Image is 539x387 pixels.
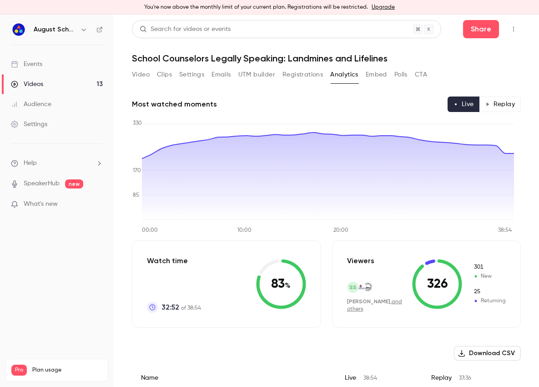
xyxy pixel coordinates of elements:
div: Videos [11,80,43,89]
span: Returning [473,288,506,296]
div: Audience [11,100,51,109]
span: new [65,179,83,188]
button: Embed [366,67,387,82]
button: Settings [179,67,204,82]
li: help-dropdown-opener [11,158,103,168]
p: Watch time [147,255,201,266]
p: of 38:54 [161,302,201,313]
button: Replay [479,97,521,112]
h2: Most watched moments [132,99,217,110]
button: Video [132,67,150,82]
button: UTM builder [238,67,275,82]
tspan: 38:54 [498,228,512,233]
button: Share [463,20,499,38]
tspan: 330 [133,121,142,126]
tspan: 85 [133,193,139,198]
tspan: 00:00 [142,228,158,233]
img: August Schools [11,22,26,37]
button: Registrations [282,67,323,82]
span: What's new [24,199,58,209]
span: [PERSON_NAME] [347,298,390,305]
span: New [473,272,506,280]
button: CTA [415,67,427,82]
div: Events [11,60,42,69]
button: Top Bar Actions [506,22,521,36]
img: ccboe.net [356,282,366,292]
button: Emails [212,67,231,82]
div: , [347,298,413,313]
h1: School Counselors Legally Speaking: Landmines and Lifelines [132,53,521,64]
button: Download CSV [454,346,521,361]
button: Analytics [330,67,358,82]
tspan: 170 [133,168,141,173]
button: Polls [394,67,408,82]
a: SpeakerHub [24,179,60,188]
tspan: 10:00 [237,228,252,233]
p: Viewers [347,255,374,266]
span: Returning [473,297,506,305]
a: Upgrade [372,4,395,11]
button: Clips [157,67,172,82]
div: Search for videos or events [140,25,231,34]
iframe: Noticeable Trigger [92,200,103,209]
span: SS [349,283,357,291]
span: 32:52 [161,302,179,313]
tspan: 20:00 [333,228,348,233]
span: Pro [11,365,27,376]
span: 37:36 [459,376,471,381]
h6: August Schools [34,25,76,34]
div: Settings [11,120,47,129]
span: 38:54 [363,376,377,381]
button: Live [448,97,480,112]
span: New [473,263,506,271]
span: Help [24,158,37,168]
span: Plan usage [32,367,102,374]
img: shrewsbury.k12.ma.us [363,282,373,292]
